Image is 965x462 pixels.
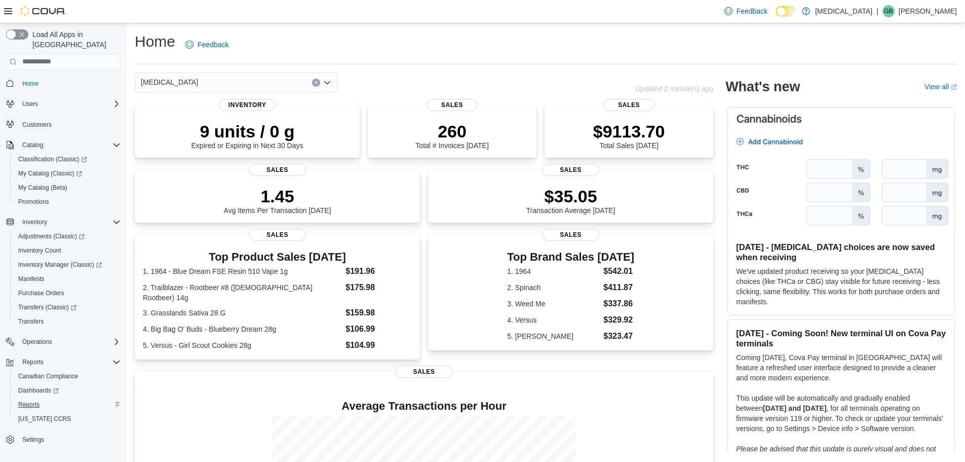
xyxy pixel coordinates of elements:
a: Inventory Manager (Classic) [14,259,106,271]
div: Total Sales [DATE] [593,121,665,150]
a: Home [18,78,43,90]
p: $9113.70 [593,121,665,141]
dd: $191.96 [345,265,412,277]
a: Inventory Manager (Classic) [10,258,125,272]
a: Transfers (Classic) [10,300,125,314]
span: My Catalog (Beta) [14,182,121,194]
dt: 4. Versus [507,315,599,325]
a: Adjustments (Classic) [10,229,125,243]
span: Inventory Manager (Classic) [18,261,102,269]
span: GB [884,5,893,17]
dt: 5. [PERSON_NAME] [507,331,599,341]
span: Home [22,80,38,88]
span: Sales [543,229,599,241]
dd: $175.98 [345,281,412,294]
a: [US_STATE] CCRS [14,413,75,425]
dd: $329.92 [603,314,634,326]
button: Reports [18,356,48,368]
span: Promotions [14,196,121,208]
span: Transfers (Classic) [18,303,76,311]
span: Canadian Compliance [18,372,78,380]
dt: 1. 1964 [507,266,599,276]
div: Avg Items Per Transaction [DATE] [224,186,331,215]
span: [US_STATE] CCRS [18,415,71,423]
a: Customers [18,119,56,131]
button: Promotions [10,195,125,209]
div: Expired or Expiring in Next 30 Days [191,121,303,150]
button: Users [18,98,42,110]
h3: [DATE] - [MEDICAL_DATA] choices are now saved when receiving [736,242,946,262]
dt: 3. Grasslands Sativa 28 G [143,308,341,318]
p: [PERSON_NAME] [899,5,957,17]
dd: $542.01 [603,265,634,277]
a: My Catalog (Classic) [10,166,125,181]
div: Transaction Average [DATE] [526,186,615,215]
a: My Catalog (Classic) [14,167,86,180]
span: Reports [14,399,121,411]
button: Open list of options [323,79,331,87]
button: Clear input [312,79,320,87]
span: Reports [18,356,121,368]
span: Transfers [18,317,44,326]
button: Catalog [2,138,125,152]
span: Adjustments (Classic) [18,232,85,240]
a: Feedback [720,1,771,21]
span: Catalog [22,141,43,149]
input: Dark Mode [776,6,797,17]
span: Sales [427,99,478,111]
button: Manifests [10,272,125,286]
dd: $159.98 [345,307,412,319]
button: Transfers [10,314,125,329]
a: Feedback [181,34,233,55]
span: Operations [22,338,52,346]
button: My Catalog (Beta) [10,181,125,195]
button: Settings [2,432,125,447]
img: Cova [20,6,66,16]
a: Reports [14,399,44,411]
a: Dashboards [14,384,63,397]
a: Inventory Count [14,244,65,257]
button: Customers [2,117,125,132]
span: Customers [22,121,52,129]
h3: [DATE] - Coming Soon! New terminal UI on Cova Pay terminals [736,328,946,348]
button: Canadian Compliance [10,369,125,383]
button: Catalog [18,139,47,151]
span: Promotions [18,198,49,206]
h3: Top Product Sales [DATE] [143,251,412,263]
span: Inventory [219,99,276,111]
button: Inventory [2,215,125,229]
span: Reports [22,358,44,366]
span: Settings [22,436,44,444]
div: Total # Invoices [DATE] [415,121,488,150]
span: Purchase Orders [14,287,121,299]
dt: 3. Weed Me [507,299,599,309]
button: Reports [2,355,125,369]
a: Adjustments (Classic) [14,230,89,242]
span: Sales [543,164,599,176]
span: Users [22,100,38,108]
a: Canadian Compliance [14,370,82,382]
a: Settings [18,434,48,446]
span: Dashboards [18,386,59,395]
a: Classification (Classic) [10,152,125,166]
span: Operations [18,336,121,348]
span: Catalog [18,139,121,151]
a: Transfers [14,315,48,328]
h3: Top Brand Sales [DATE] [507,251,634,263]
span: Manifests [18,275,44,283]
span: Inventory Count [14,244,121,257]
span: Manifests [14,273,121,285]
dt: 2. Spinach [507,282,599,293]
dd: $411.87 [603,281,634,294]
h2: What's new [725,79,800,95]
a: My Catalog (Beta) [14,182,71,194]
span: [MEDICAL_DATA] [141,76,198,88]
dd: $323.47 [603,330,634,342]
a: Purchase Orders [14,287,68,299]
span: Home [18,77,121,90]
button: Operations [2,335,125,349]
dt: 5. Versus - Girl Scout Cookies 28g [143,340,341,350]
a: Promotions [14,196,53,208]
button: Operations [18,336,56,348]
